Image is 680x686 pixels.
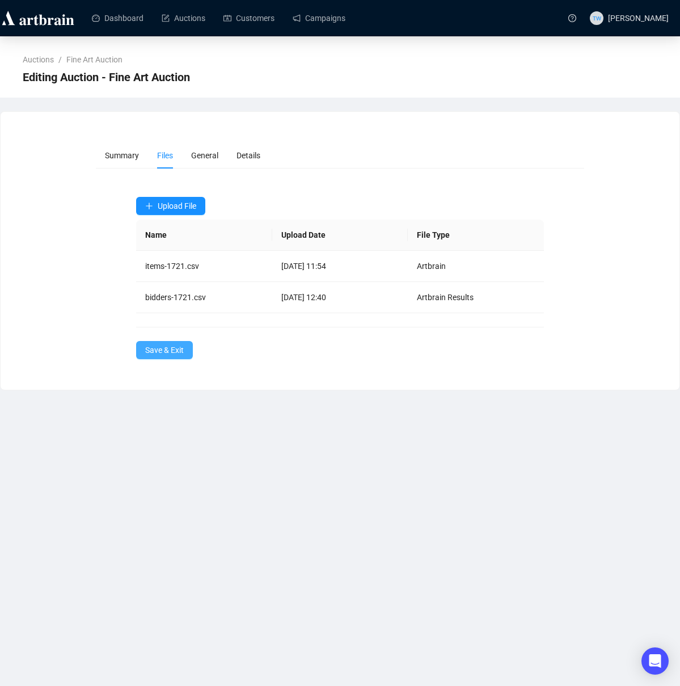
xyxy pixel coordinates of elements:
span: Summary [105,151,139,160]
td: [DATE] 12:40 [272,282,408,313]
span: Files [157,151,173,160]
button: Save & Exit [136,341,193,359]
span: Artbrain Results [417,293,474,302]
span: Save & Exit [145,344,184,356]
td: [DATE] 11:54 [272,251,408,282]
span: plus [145,202,153,210]
span: General [191,151,218,160]
a: Fine Art Auction [64,53,125,66]
td: bidders-1721.csv [136,282,272,313]
div: Open Intercom Messenger [641,647,669,675]
td: items-1721.csv [136,251,272,282]
th: Name [136,220,272,251]
button: Upload File [136,197,205,215]
span: question-circle [568,14,576,22]
span: Details [236,151,260,160]
span: Upload File [158,201,196,211]
a: Auctions [20,53,56,66]
span: TW [593,13,601,22]
a: Campaigns [293,3,345,33]
a: Customers [223,3,274,33]
th: File Type [408,220,543,251]
a: Dashboard [92,3,143,33]
span: [PERSON_NAME] [608,14,669,23]
span: Editing Auction - Fine Art Auction [23,68,190,86]
th: Upload Date [272,220,408,251]
span: Artbrain [417,262,446,271]
a: Auctions [162,3,205,33]
li: / [58,53,62,66]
